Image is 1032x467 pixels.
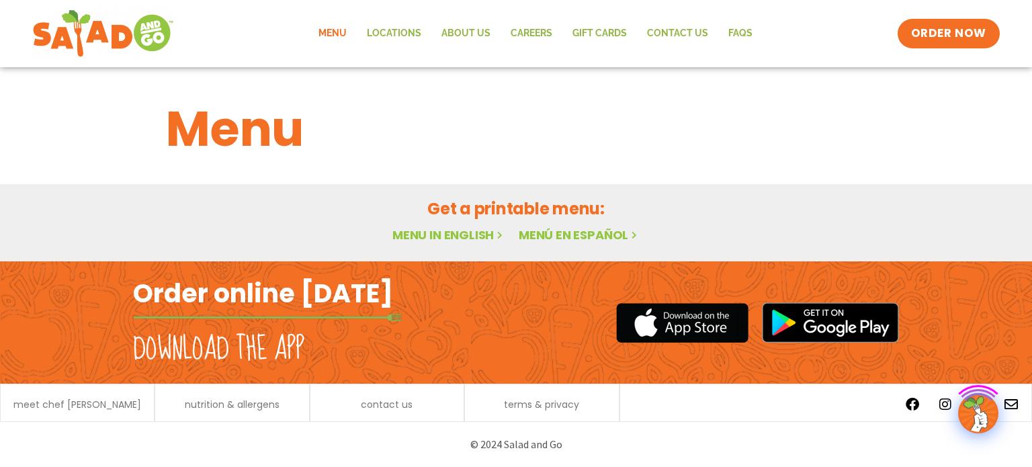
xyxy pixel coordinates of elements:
[501,18,562,49] a: Careers
[140,435,892,454] p: © 2024 Salad and Go
[504,400,579,409] a: terms & privacy
[166,93,866,165] h1: Menu
[562,18,637,49] a: GIFT CARDS
[133,331,304,368] h2: Download the app
[308,18,357,49] a: Menu
[637,18,718,49] a: Contact Us
[718,18,763,49] a: FAQs
[762,302,899,343] img: google_play
[431,18,501,49] a: About Us
[616,301,748,345] img: appstore
[133,314,402,321] img: fork
[392,226,505,243] a: Menu in English
[13,400,141,409] a: meet chef [PERSON_NAME]
[898,19,1000,48] a: ORDER NOW
[166,197,866,220] h2: Get a printable menu:
[133,277,393,310] h2: Order online [DATE]
[185,400,279,409] a: nutrition & allergens
[911,26,986,42] span: ORDER NOW
[519,226,640,243] a: Menú en español
[32,7,174,60] img: new-SAG-logo-768×292
[357,18,431,49] a: Locations
[308,18,763,49] nav: Menu
[361,400,413,409] a: contact us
